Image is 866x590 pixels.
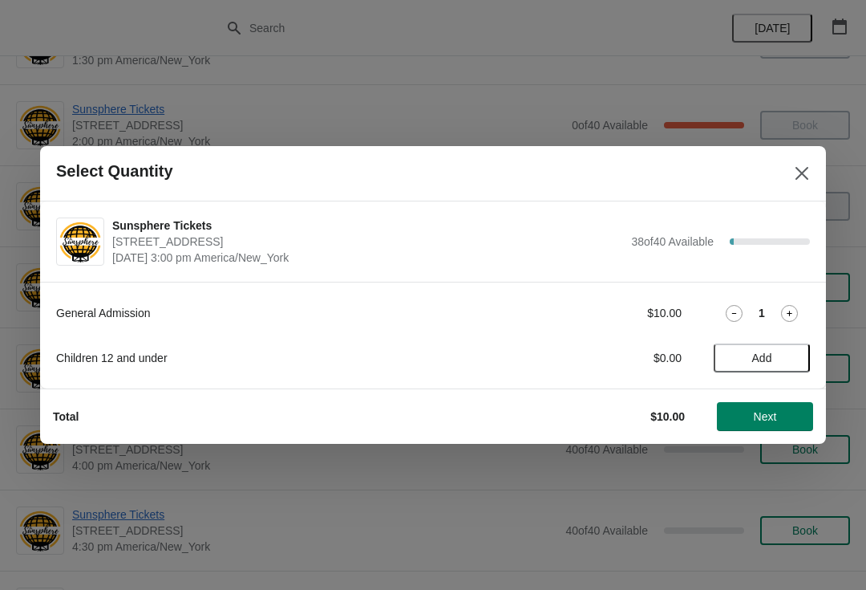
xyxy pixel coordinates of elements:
[53,410,79,423] strong: Total
[56,162,173,181] h2: Select Quantity
[112,250,623,266] span: [DATE] 3:00 pm America/New_York
[112,218,623,234] span: Sunsphere Tickets
[759,305,765,321] strong: 1
[112,234,623,250] span: [STREET_ADDRESS]
[57,220,103,264] img: Sunsphere Tickets | 810 Clinch Avenue, Knoxville, TN, USA | September 5 | 3:00 pm America/New_York
[631,235,714,248] span: 38 of 40 Available
[56,305,501,321] div: General Admission
[714,344,810,372] button: Add
[56,350,501,366] div: Children 12 and under
[754,410,777,423] span: Next
[650,410,685,423] strong: $10.00
[717,402,813,431] button: Next
[533,350,682,366] div: $0.00
[533,305,682,321] div: $10.00
[787,159,816,188] button: Close
[752,352,772,364] span: Add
